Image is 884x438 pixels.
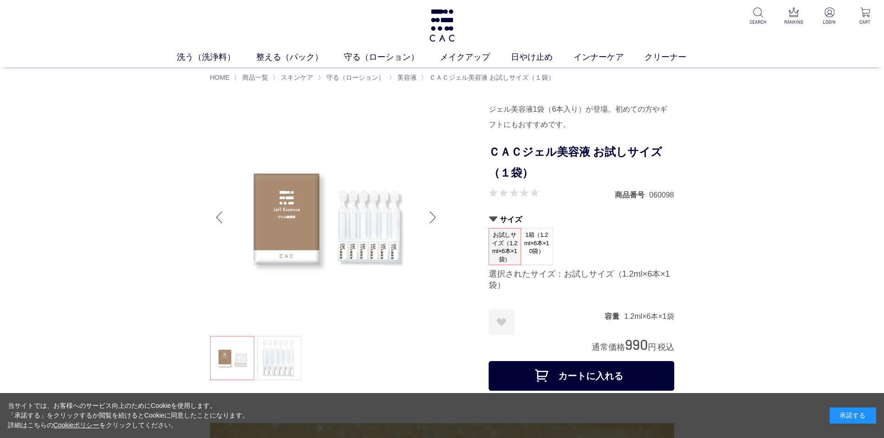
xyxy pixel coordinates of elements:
[281,74,313,81] span: スキンケア
[592,343,625,352] span: 通常価格
[272,73,316,82] li: 〉
[830,407,876,424] div: 承諾する
[177,51,256,63] a: 洗う（洗浄料）
[324,74,385,81] a: 守る（ローション）
[234,73,271,82] li: 〉
[854,7,877,25] a: CART
[625,336,648,353] span: 990
[389,73,419,82] li: 〉
[782,19,805,25] p: RANKING
[489,102,674,133] div: ジェル美容液1袋（6本入り）が登場。初めての方やギフトにもおすすめです。
[747,19,769,25] p: SEARCH
[279,74,313,81] a: スキンケア
[210,102,442,333] img: ＣＡＣジェル美容液 お試しサイズ（１袋） お試しサイズ（1.2ml×6本×1袋）
[326,74,385,81] span: 守る（ローション）
[521,229,553,258] span: 1箱（1.2ml×6本×10袋）
[256,51,344,63] a: 整える（パック）
[511,51,574,63] a: 日やけ止め
[53,421,100,429] a: Cookieポリシー
[440,51,511,63] a: メイクアップ
[8,401,249,430] div: 当サイトでは、お客様へのサービス向上のためにCookieを使用します。 「承諾する」をクリックするか閲覧を続けるとCookieに同意したことになります。 詳細はこちらの をクリックしてください。
[318,73,387,82] li: 〉
[818,19,841,25] p: LOGIN
[489,229,521,266] span: お試しサイズ（1.2ml×6本×1袋）
[489,310,514,335] a: お気に入りに登録する
[240,74,268,81] a: 商品一覧
[489,142,674,184] h1: ＣＡＣジェル美容液 お試しサイズ（１袋）
[615,190,649,200] dt: 商品番号
[427,74,555,81] a: ＣＡＣジェル美容液 お試しサイズ（１袋）
[782,7,805,25] a: RANKING
[424,199,442,236] div: Next slide
[747,7,769,25] a: SEARCH
[429,74,555,81] span: ＣＡＣジェル美容液 お試しサイズ（１袋）
[605,311,624,321] dt: 容量
[624,311,674,321] dd: 1.2ml×6本×1袋
[818,7,841,25] a: LOGIN
[397,74,417,81] span: 美容液
[242,74,268,81] span: 商品一覧
[645,51,707,63] a: クリーナー
[421,73,557,82] li: 〉
[574,51,645,63] a: インナーケア
[658,343,674,352] span: 税込
[489,269,674,291] div: 選択されたサイズ：お試しサイズ（1.2ml×6本×1袋）
[210,74,230,81] a: HOME
[395,74,417,81] a: 美容液
[210,199,229,236] div: Previous slide
[854,19,877,25] p: CART
[649,190,674,200] dd: 060098
[344,51,440,63] a: 守る（ローション）
[489,215,674,224] h2: サイズ
[648,343,656,352] span: 円
[428,9,456,42] img: logo
[489,361,674,391] button: カートに入れる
